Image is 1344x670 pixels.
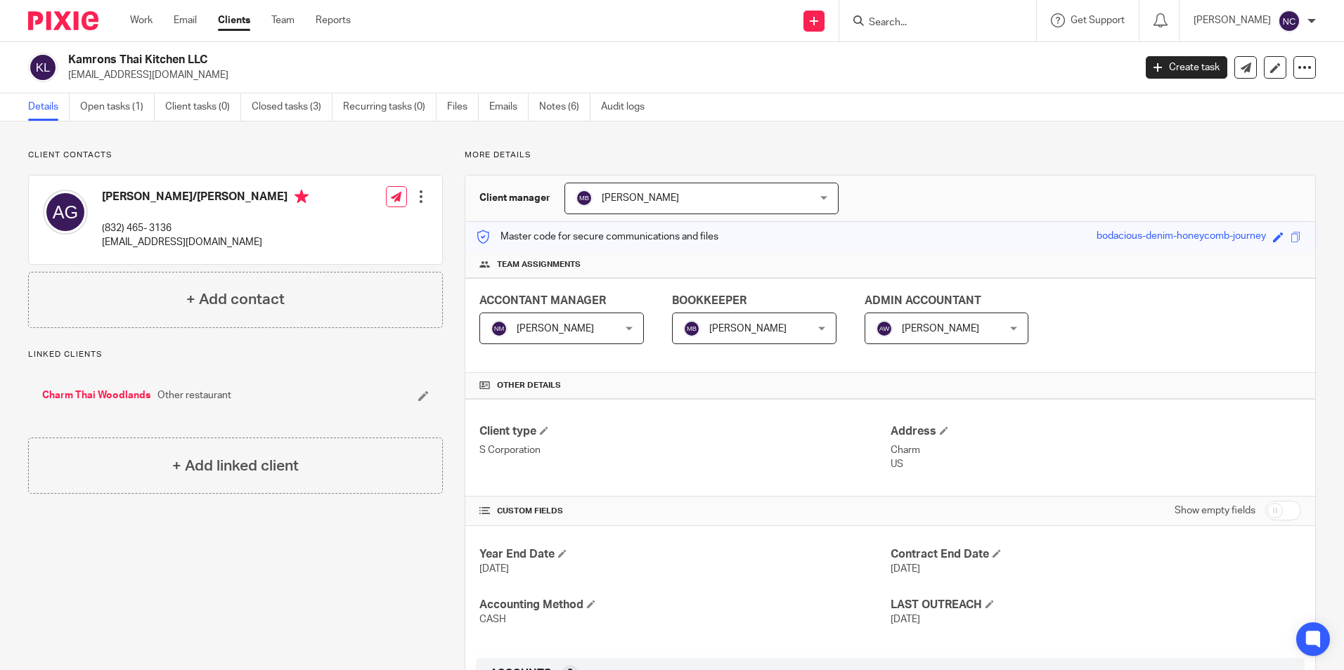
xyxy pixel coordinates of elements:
a: Files [447,93,479,121]
a: Details [28,93,70,121]
img: svg%3E [491,320,508,337]
p: Client contacts [28,150,443,161]
span: ACCONTANT MANAGER [479,295,606,306]
a: Team [271,13,295,27]
h4: + Add contact [186,289,285,310]
span: [DATE] [479,564,509,574]
span: Other details [497,380,561,391]
img: svg%3E [43,190,88,235]
img: svg%3E [876,320,893,337]
a: Charm Thai Woodlands [42,388,150,402]
div: bodacious-denim-honeycomb-journey [1097,229,1266,245]
a: Reports [316,13,351,27]
h4: Contract End Date [891,547,1301,562]
h4: Accounting Method [479,598,890,612]
p: [EMAIL_ADDRESS][DOMAIN_NAME] [68,68,1125,82]
h4: Year End Date [479,547,890,562]
span: [PERSON_NAME] [902,324,979,334]
p: Linked clients [28,349,443,360]
span: Team assignments [497,259,581,270]
h2: Kamrons Thai Kitchen LLC [68,53,913,67]
img: svg%3E [683,320,700,337]
label: Show empty fields [1175,504,1255,518]
a: Clients [218,13,250,27]
img: svg%3E [28,53,58,82]
input: Search [867,17,994,29]
a: Emails [489,93,529,121]
a: Open tasks (1) [80,93,155,121]
a: Notes (6) [539,93,590,121]
span: ADMIN ACCOUNTANT [865,295,981,306]
p: Master code for secure communications and files [476,230,718,244]
h4: Client type [479,424,890,439]
p: US [891,457,1301,471]
a: Audit logs [601,93,655,121]
a: Client tasks (0) [165,93,241,121]
h3: Client manager [479,191,550,205]
h4: Address [891,424,1301,439]
p: [PERSON_NAME] [1194,13,1271,27]
span: Other restaurant [157,388,231,402]
span: [PERSON_NAME] [602,193,679,203]
h4: CUSTOM FIELDS [479,506,890,517]
p: S Corporation [479,443,890,457]
p: More details [465,150,1316,161]
span: BOOKKEEPER [672,295,747,306]
h4: [PERSON_NAME]/[PERSON_NAME] [102,190,309,207]
i: Primary [295,190,309,204]
img: svg%3E [1278,10,1300,32]
img: Pixie [28,11,98,30]
span: [PERSON_NAME] [709,324,787,334]
span: Get Support [1071,15,1125,25]
span: [PERSON_NAME] [517,324,594,334]
h4: + Add linked client [172,455,299,477]
p: [EMAIL_ADDRESS][DOMAIN_NAME] [102,235,309,249]
p: (832) 465- 3136 [102,221,309,235]
a: Email [174,13,197,27]
span: [DATE] [891,615,920,624]
img: svg%3E [576,190,593,206]
h4: LAST OUTREACH [891,598,1301,612]
a: Work [130,13,153,27]
a: Create task [1146,56,1227,79]
a: Recurring tasks (0) [343,93,437,121]
p: Charm [891,443,1301,457]
span: [DATE] [891,564,920,574]
span: CASH [479,615,506,624]
a: Closed tasks (3) [252,93,332,121]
